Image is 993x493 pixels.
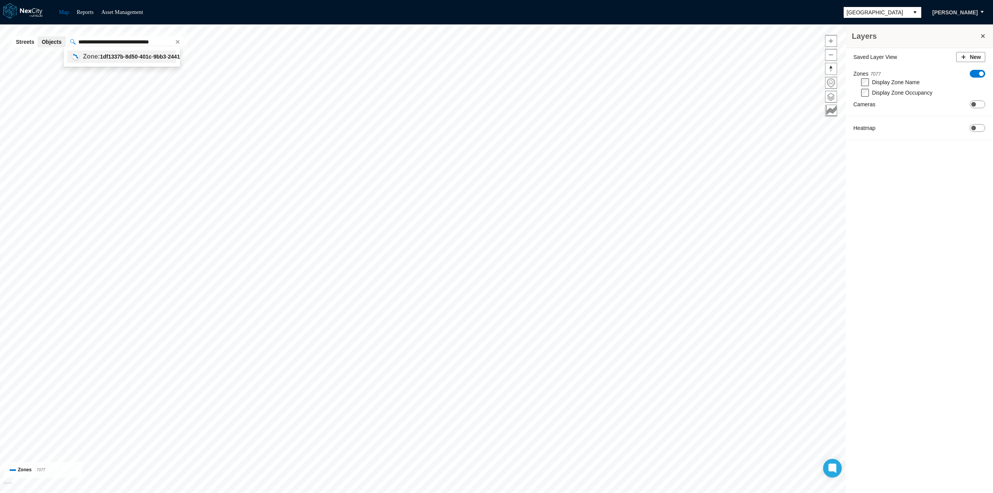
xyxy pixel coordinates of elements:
a: Mapbox homepage [3,482,12,491]
span: New [970,53,981,61]
b: 1df1337b [100,54,124,60]
b: 9bb3 [153,54,166,60]
span: Zoom in [825,35,837,47]
label: Display Zone Occupancy [872,90,932,96]
b: 401c [140,54,152,60]
span: 7077 [870,71,881,77]
label: Zone: [83,53,100,60]
button: Objects [38,36,65,47]
h3: Layers [852,31,979,42]
label: Saved Layer View [853,53,897,61]
button: Key metrics [825,105,837,117]
button: Zoom out [825,49,837,61]
div: Zones [10,466,76,474]
span: Objects [42,38,61,46]
span: [PERSON_NAME] [932,9,978,16]
span: [GEOGRAPHIC_DATA] [847,9,906,16]
b: 8d50 [125,54,138,60]
button: select [909,7,921,18]
button: Layers management [825,91,837,103]
button: [PERSON_NAME] [924,6,986,19]
span: Streets [16,38,34,46]
a: Reports [77,9,94,15]
span: Reset bearing to north [825,63,837,74]
span: Zoom out [825,49,837,61]
span: clear [172,36,183,47]
button: New [956,52,985,62]
button: Streets [12,36,38,47]
button: Zoom in [825,35,837,47]
span: - - - - [100,54,205,60]
label: Heatmap [853,124,875,132]
label: Zones [853,70,881,78]
button: Reset bearing to north [825,63,837,75]
button: Home [825,77,837,89]
a: Map [59,9,69,15]
label: Display Zone Name [872,79,920,85]
b: 2441b4b18899 [168,54,205,60]
span: 7077 [36,468,45,472]
a: Asset Management [101,9,143,15]
label: Cameras [853,100,875,108]
li: 1df1337b-8d50-401c-9bb3-2441b4b18899 [67,50,176,63]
